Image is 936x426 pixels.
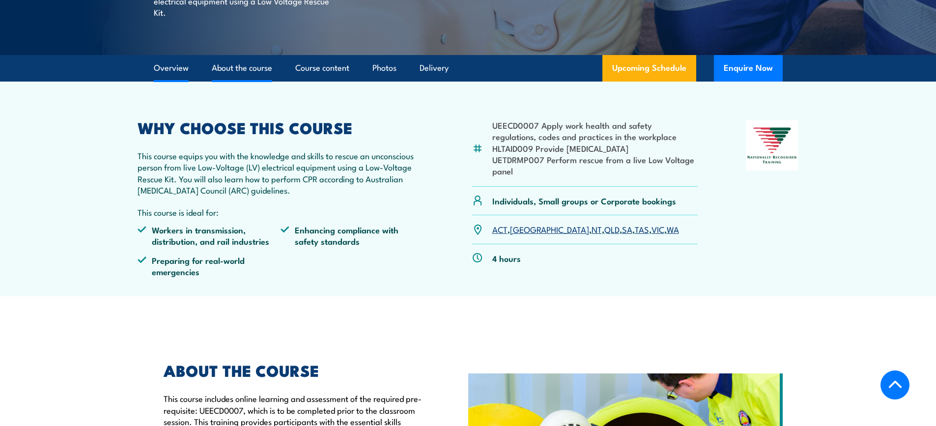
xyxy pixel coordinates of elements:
h2: ABOUT THE COURSE [164,363,423,377]
a: Upcoming Schedule [602,55,696,82]
p: 4 hours [492,253,521,264]
a: VIC [652,223,664,235]
a: Overview [154,55,189,81]
li: HLTAID009 Provide [MEDICAL_DATA] [492,142,698,154]
a: ACT [492,223,508,235]
p: Individuals, Small groups or Corporate bookings [492,195,676,206]
a: SA [622,223,632,235]
p: , , , , , , , [492,224,679,235]
a: [GEOGRAPHIC_DATA] [510,223,589,235]
a: WA [667,223,679,235]
a: QLD [604,223,620,235]
a: Photos [372,55,397,81]
a: Delivery [420,55,449,81]
img: Nationally Recognised Training logo. [746,120,799,170]
button: Enquire Now [714,55,783,82]
a: About the course [212,55,272,81]
li: Preparing for real-world emergencies [138,255,281,278]
h2: WHY CHOOSE THIS COURSE [138,120,425,134]
p: This course is ideal for: [138,206,425,218]
li: UEECD0007 Apply work health and safety regulations, codes and practices in the workplace [492,119,698,142]
li: Workers in transmission, distribution, and rail industries [138,224,281,247]
p: This course equips you with the knowledge and skills to rescue an unconscious person from live Lo... [138,150,425,196]
li: UETDRMP007 Perform rescue from a live Low Voltage panel [492,154,698,177]
a: NT [592,223,602,235]
a: TAS [635,223,649,235]
a: Course content [295,55,349,81]
li: Enhancing compliance with safety standards [281,224,424,247]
